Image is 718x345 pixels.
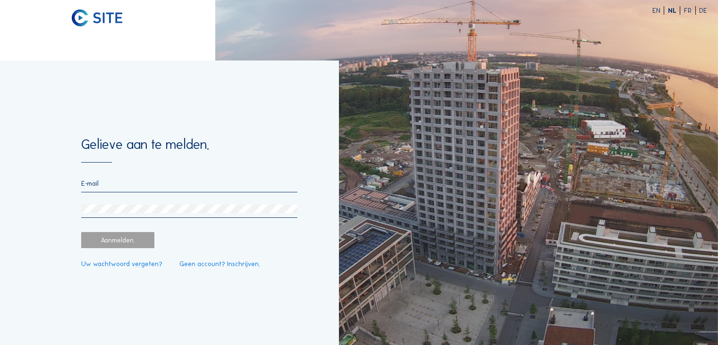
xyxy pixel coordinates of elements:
a: Geen account? Inschrijven. [179,260,260,267]
div: FR [684,7,696,14]
div: NL [668,7,681,14]
a: Uw wachtwoord vergeten? [81,260,162,267]
div: Gelieve aan te melden. [81,138,298,163]
input: E-mail [81,179,298,188]
div: Aanmelden. [81,232,154,248]
div: EN [652,7,665,14]
div: DE [699,7,707,14]
img: C-SITE logo [72,9,122,26]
